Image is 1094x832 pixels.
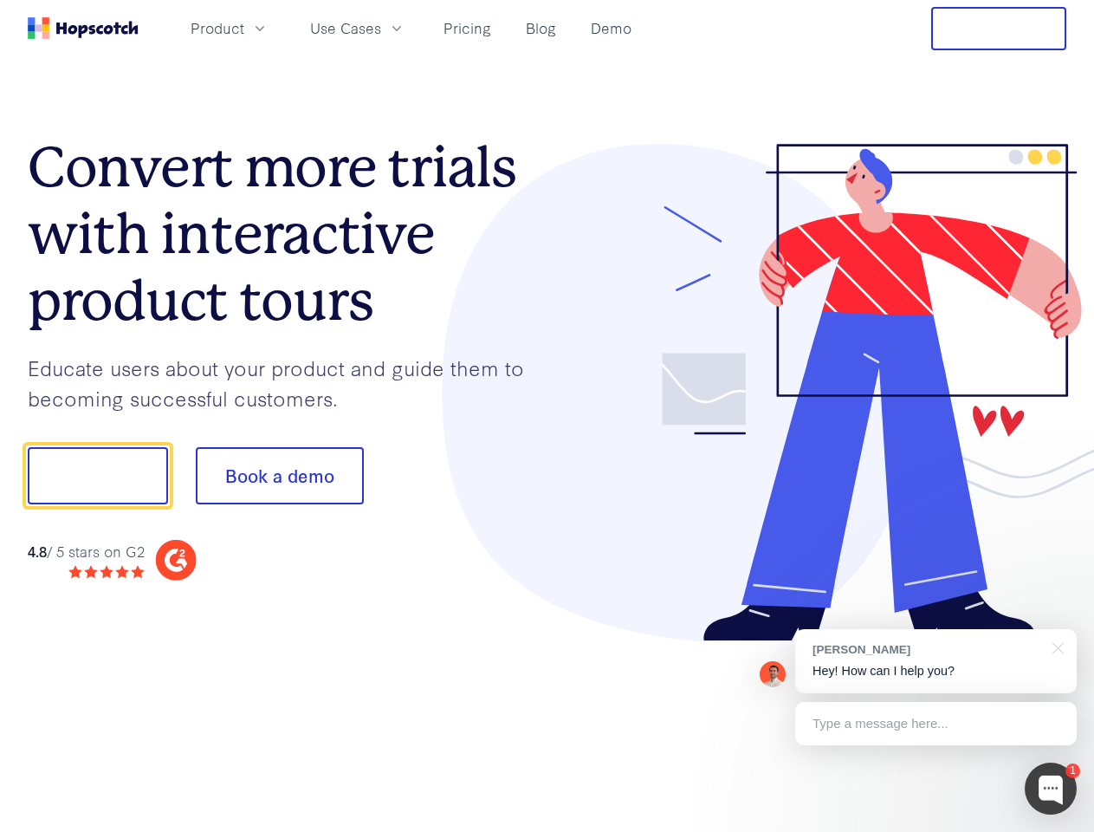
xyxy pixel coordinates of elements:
div: / 5 stars on G2 [28,541,145,562]
img: Mark Spera [760,661,786,687]
span: Product [191,17,244,39]
a: Blog [519,14,563,42]
a: Pricing [437,14,498,42]
button: Free Trial [931,7,1066,50]
div: [PERSON_NAME] [812,641,1042,658]
p: Hey! How can I help you? [812,662,1059,680]
a: Demo [584,14,638,42]
div: 1 [1065,764,1080,778]
p: Educate users about your product and guide them to becoming successful customers. [28,353,547,413]
strong: 4.8 [28,541,47,561]
a: Home [28,17,139,39]
button: Use Cases [300,14,416,42]
button: Show me! [28,447,168,504]
h1: Convert more trials with interactive product tours [28,134,547,334]
button: Book a demo [196,447,364,504]
button: Product [180,14,279,42]
div: Type a message here... [795,702,1077,745]
span: Use Cases [310,17,381,39]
